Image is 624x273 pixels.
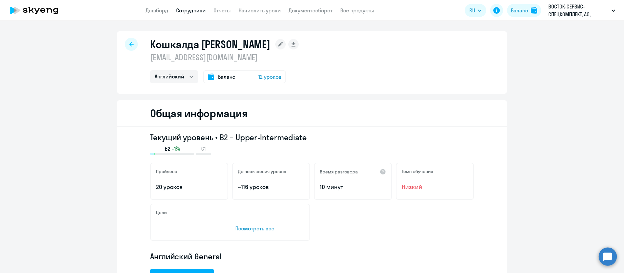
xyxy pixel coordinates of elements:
a: Отчеты [214,7,231,14]
p: [EMAIL_ADDRESS][DOMAIN_NAME] [150,52,299,62]
a: Все продукты [340,7,374,14]
h5: Пройдено [156,169,177,174]
span: RU [469,7,475,14]
h5: Время разговора [320,169,358,175]
button: Балансbalance [507,4,541,17]
p: ВОСТОК-СЕРВИС-СПЕЦКОМПЛЕКТ, АО, Промкомплектация ООО \ ГК Восток Сервис [548,3,609,18]
p: Посмотреть все [235,225,304,232]
span: Английский General [150,251,222,262]
h5: Темп обучения [402,169,433,174]
span: C1 [201,145,206,152]
span: Низкий [402,183,468,191]
a: Начислить уроки [239,7,281,14]
h1: Кошкалда [PERSON_NAME] [150,38,270,51]
div: Баланс [511,7,528,14]
span: +1% [172,145,180,152]
button: RU [465,4,486,17]
a: Документооборот [289,7,332,14]
h3: Текущий уровень • B2 – Upper-Intermediate [150,132,474,143]
p: 20 уроков [156,183,222,191]
span: 12 уроков [258,73,281,81]
p: 10 минут [320,183,386,191]
h5: Цели [156,210,167,215]
p: ~116 уроков [238,183,304,191]
span: Баланс [218,73,235,81]
button: ВОСТОК-СЕРВИС-СПЕЦКОМПЛЕКТ, АО, Промкомплектация ООО \ ГК Восток Сервис [545,3,618,18]
h5: До повышения уровня [238,169,286,174]
span: B2 [165,145,170,152]
a: Сотрудники [176,7,206,14]
a: Дашборд [146,7,168,14]
img: balance [531,7,537,14]
h2: Общая информация [150,107,247,120]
